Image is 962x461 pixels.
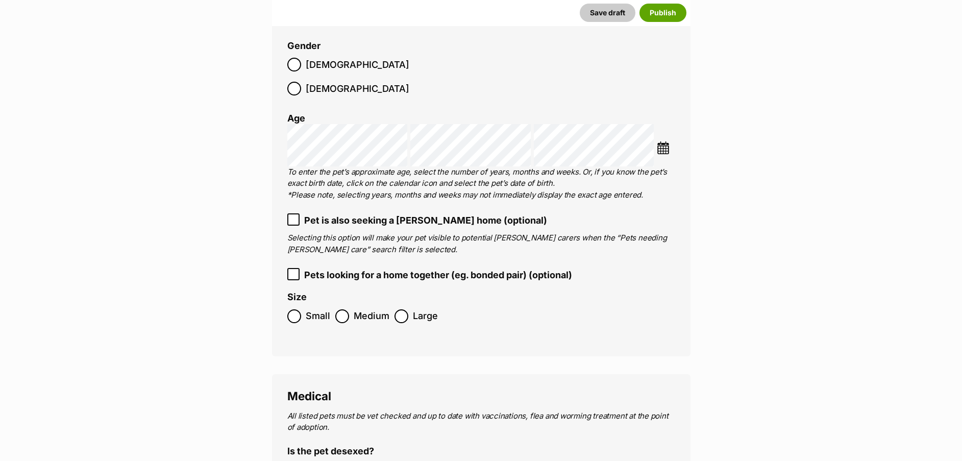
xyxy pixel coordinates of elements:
[287,446,374,457] label: Is the pet desexed?
[306,82,409,95] span: [DEMOGRAPHIC_DATA]
[287,389,331,403] span: Medical
[287,166,675,201] p: To enter the pet’s approximate age, select the number of years, months and weeks. Or, if you know...
[413,309,438,323] span: Large
[306,58,409,71] span: [DEMOGRAPHIC_DATA]
[639,4,686,22] button: Publish
[657,141,670,154] img: ...
[306,309,330,323] span: Small
[287,41,320,52] label: Gender
[287,410,675,433] p: All listed pets must be vet checked and up to date with vaccinations, flea and worming treatment ...
[304,213,547,227] span: Pet is also seeking a [PERSON_NAME] home (optional)
[287,232,675,255] p: Selecting this option will make your pet visible to potential [PERSON_NAME] carers when the “Pets...
[287,113,305,124] label: Age
[354,309,389,323] span: Medium
[304,268,572,282] span: Pets looking for a home together (eg. bonded pair) (optional)
[287,292,307,303] label: Size
[580,4,635,22] button: Save draft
